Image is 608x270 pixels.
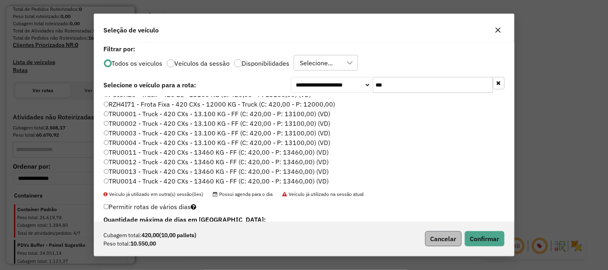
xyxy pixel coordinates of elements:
label: Disponibilidades [242,60,290,66]
span: Peso total: [104,240,131,248]
span: Veículo já utilizado em outra(s) sessão(ões) [104,191,204,197]
label: TRU0003 - Truck - 420 CXs - 13.100 KG - FF (C: 420,00 - P: 13100,00) (VD) [104,128,331,138]
label: RZH4I71 - Frota Fixa - 420 CXs - 12000 KG - Truck (C: 420,00 - P: 12000,00) [104,99,335,109]
label: TRU0004 - Truck - 420 CXs - 13.100 KG - FF (C: 420,00 - P: 13100,00) (VD) [104,138,331,147]
strong: Selecione o veículo para a rota: [104,81,196,89]
span: Cubagem total: [104,231,142,240]
label: Permitir rotas de vários dias [104,199,197,214]
label: TRU0011 - Truck - 420 CXs - 13460 KG - FF (C: 420,00 - P: 13460,00) (VD) [104,147,329,157]
span: (10,00 pallets) [160,232,197,239]
button: Confirmar [465,231,505,246]
label: Veículos da sessão [175,60,230,66]
i: Selecione pelo menos um veículo [191,204,196,210]
label: Quantidade máxima de dias em [GEOGRAPHIC_DATA]: [104,215,368,224]
label: TRU0012 - Truck - 420 CXs - 13460 KG - FF (C: 420,00 - P: 13460,00) (VD) [104,157,329,167]
label: TRU0002 - Truck - 420 CXs - 13.100 KG - FF (C: 420,00 - P: 13100,00) (VD) [104,119,331,128]
label: TRU0001 - Truck - 420 CXs - 13.100 KG - FF (C: 420,00 - P: 13100,00) (VD) [104,109,331,119]
span: Veículo já utilizado na sessão atual [283,191,364,197]
label: Todos os veiculos [112,60,163,66]
label: Filtrar por: [104,44,505,54]
span: Seleção de veículo [104,25,159,35]
label: TRU0014 - Truck - 420 CXs - 13460 KG - FF (C: 420,00 - P: 13460,00) (VD) [104,176,329,186]
strong: 420,00 [142,231,197,240]
div: Selecione... [297,55,336,71]
label: TRU0013 - Truck - 420 CXs - 13460 KG - FF (C: 420,00 - P: 13460,00) (VD) [104,167,329,176]
span: Possui agenda para o dia [213,191,273,197]
button: Cancelar [425,231,462,246]
strong: 10.550,00 [131,240,156,248]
